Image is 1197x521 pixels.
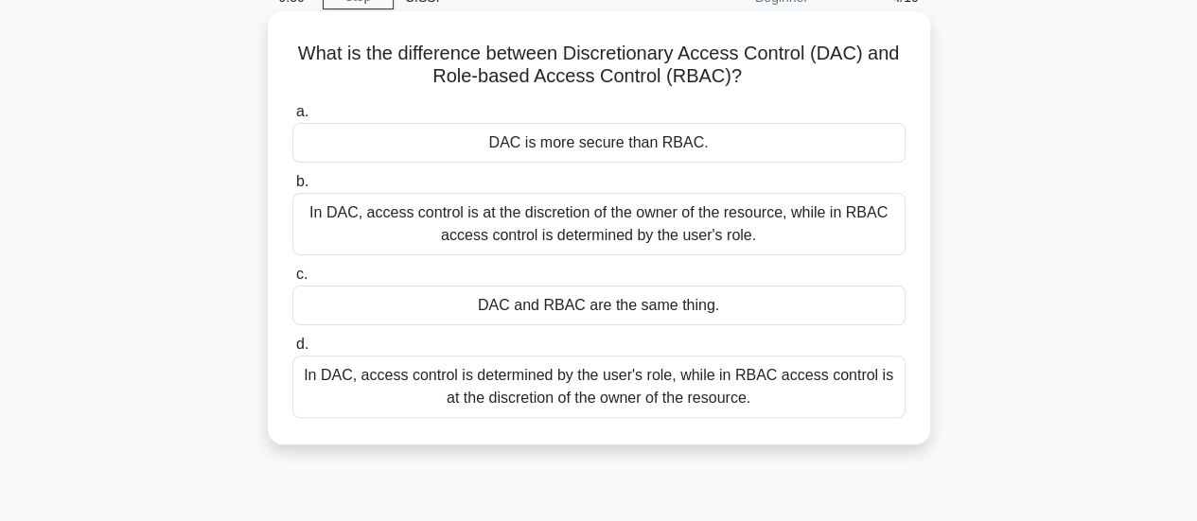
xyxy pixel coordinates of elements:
span: a. [296,103,308,119]
h5: What is the difference between Discretionary Access Control (DAC) and Role-based Access Control (... [290,42,907,89]
span: b. [296,173,308,189]
span: d. [296,336,308,352]
div: DAC and RBAC are the same thing. [292,286,906,325]
span: c. [296,266,308,282]
div: In DAC, access control is at the discretion of the owner of the resource, while in RBAC access co... [292,193,906,255]
div: In DAC, access control is determined by the user's role, while in RBAC access control is at the d... [292,356,906,418]
div: DAC is more secure than RBAC. [292,123,906,163]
